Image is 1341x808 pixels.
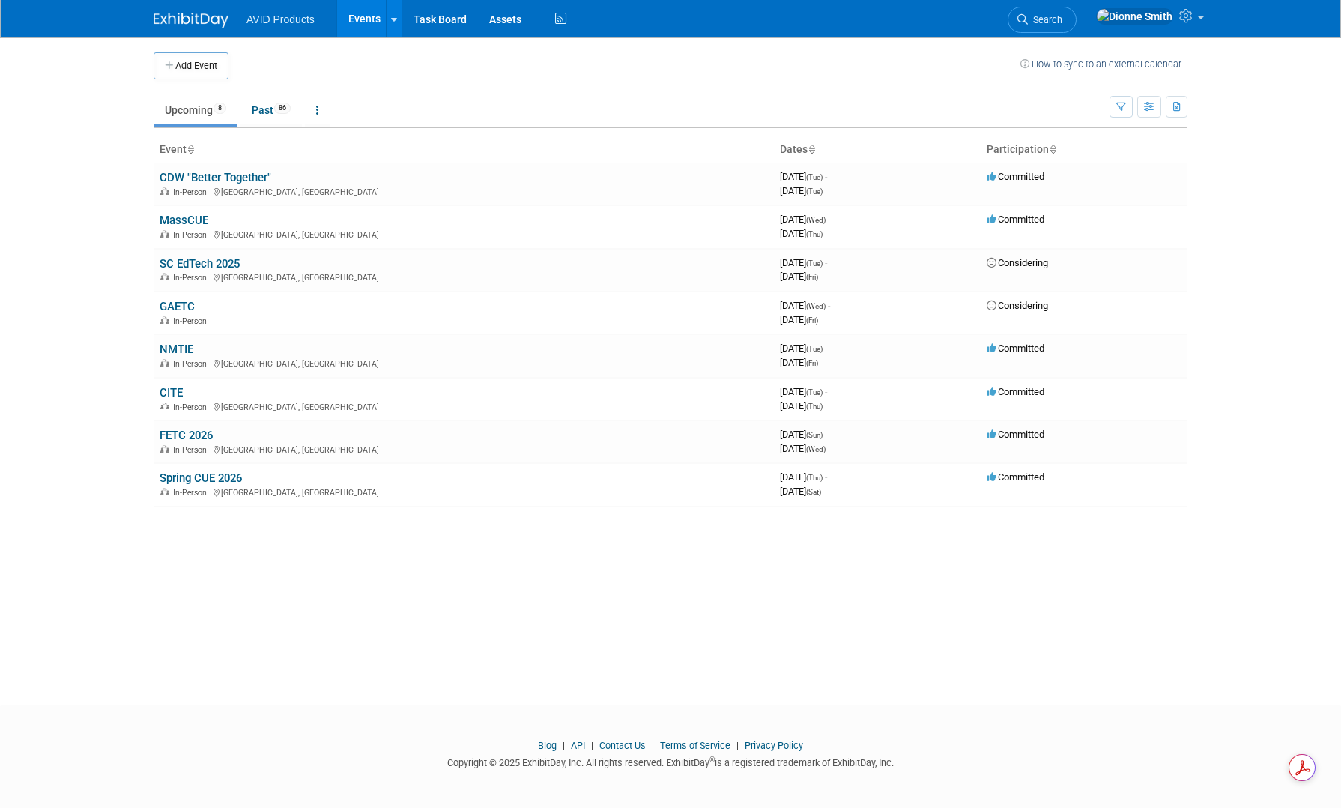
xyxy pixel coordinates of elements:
div: [GEOGRAPHIC_DATA], [GEOGRAPHIC_DATA] [160,271,768,283]
span: In-Person [173,187,211,197]
div: [GEOGRAPHIC_DATA], [GEOGRAPHIC_DATA] [160,357,768,369]
span: AVID Products [246,13,315,25]
span: (Tue) [806,345,823,353]
a: Contact Us [599,740,646,751]
span: In-Person [173,488,211,498]
img: In-Person Event [160,273,169,280]
a: Upcoming8 [154,96,237,124]
span: In-Person [173,230,211,240]
a: CDW "Better Together" [160,171,271,184]
span: (Fri) [806,359,818,367]
span: Committed [987,429,1044,440]
a: Blog [538,740,557,751]
img: In-Person Event [160,230,169,238]
span: In-Person [173,445,211,455]
a: FETC 2026 [160,429,213,442]
img: In-Person Event [160,403,169,410]
span: In-Person [173,273,211,283]
span: [DATE] [780,257,827,268]
span: [DATE] [780,343,827,354]
span: [DATE] [780,185,823,196]
div: [GEOGRAPHIC_DATA], [GEOGRAPHIC_DATA] [160,443,768,455]
span: - [825,171,827,182]
img: ExhibitDay [154,13,228,28]
span: - [825,429,827,440]
span: [DATE] [780,400,823,411]
a: Sort by Start Date [808,143,815,155]
span: [DATE] [780,443,826,454]
span: | [559,740,569,751]
span: (Wed) [806,302,826,310]
a: Spring CUE 2026 [160,471,242,485]
button: Add Event [154,52,228,79]
a: Search [1008,7,1077,33]
span: - [825,471,827,483]
span: [DATE] [780,471,827,483]
div: [GEOGRAPHIC_DATA], [GEOGRAPHIC_DATA] [160,185,768,197]
span: [DATE] [780,300,830,311]
span: Committed [987,343,1044,354]
a: Past86 [240,96,302,124]
span: [DATE] [780,357,818,368]
span: (Wed) [806,445,826,453]
span: (Thu) [806,403,823,411]
a: SC EdTech 2025 [160,257,240,271]
img: In-Person Event [160,488,169,495]
img: Dionne Smith [1096,8,1173,25]
span: - [828,300,830,311]
span: 86 [274,103,291,114]
span: | [648,740,658,751]
span: | [733,740,742,751]
span: Committed [987,386,1044,397]
span: (Tue) [806,388,823,397]
img: In-Person Event [160,359,169,367]
span: - [825,343,827,354]
span: (Fri) [806,316,818,325]
span: Considering [987,300,1048,311]
span: - [828,214,830,225]
span: Search [1028,14,1062,25]
span: Committed [987,171,1044,182]
span: | [587,740,597,751]
span: (Tue) [806,173,823,181]
a: How to sync to an external calendar... [1020,58,1187,70]
a: API [571,740,585,751]
span: - [825,257,827,268]
sup: ® [709,756,715,764]
a: GAETC [160,300,195,313]
span: [DATE] [780,429,827,440]
span: In-Person [173,359,211,369]
img: In-Person Event [160,445,169,453]
a: Terms of Service [660,740,730,751]
span: [DATE] [780,486,821,497]
span: (Sun) [806,431,823,439]
th: Event [154,137,774,163]
span: (Tue) [806,187,823,196]
span: [DATE] [780,271,818,282]
span: In-Person [173,316,211,326]
a: Sort by Event Name [187,143,194,155]
th: Participation [981,137,1187,163]
span: Considering [987,257,1048,268]
span: - [825,386,827,397]
span: In-Person [173,403,211,412]
span: (Thu) [806,230,823,238]
span: [DATE] [780,171,827,182]
span: (Tue) [806,259,823,268]
span: [DATE] [780,214,830,225]
a: NMTIE [160,343,193,356]
span: 8 [214,103,226,114]
a: Privacy Policy [745,740,803,751]
img: In-Person Event [160,187,169,195]
a: Sort by Participation Type [1049,143,1056,155]
img: In-Person Event [160,316,169,324]
a: MassCUE [160,214,208,227]
a: CITE [160,386,183,400]
span: [DATE] [780,228,823,239]
span: (Sat) [806,488,821,496]
th: Dates [774,137,981,163]
span: (Fri) [806,273,818,281]
span: (Wed) [806,216,826,224]
span: (Thu) [806,474,823,482]
span: [DATE] [780,386,827,397]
